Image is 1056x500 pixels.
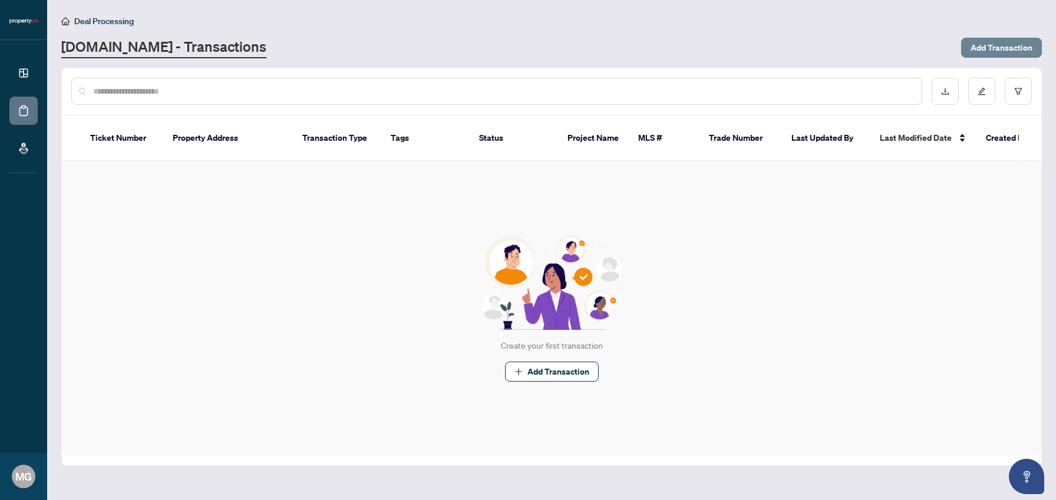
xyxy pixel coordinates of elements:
[163,115,293,161] th: Property Address
[15,468,32,485] span: MG
[81,115,163,161] th: Ticket Number
[514,367,523,376] span: plus
[971,38,1032,57] span: Add Transaction
[976,115,1047,161] th: Created By
[527,362,589,381] span: Add Transaction
[61,17,70,25] span: home
[501,339,603,352] div: Create your first transaction
[782,115,870,161] th: Last Updated By
[505,362,599,382] button: Add Transaction
[932,78,959,105] button: download
[381,115,470,161] th: Tags
[978,87,986,95] span: edit
[961,38,1042,58] button: Add Transaction
[870,115,976,161] th: Last Modified Date
[470,115,558,161] th: Status
[558,115,629,161] th: Project Name
[74,16,134,27] span: Deal Processing
[293,115,381,161] th: Transaction Type
[880,131,952,144] span: Last Modified Date
[699,115,782,161] th: Trade Number
[968,78,995,105] button: edit
[476,236,628,330] img: Null State Icon
[1014,87,1022,95] span: filter
[9,18,38,25] img: logo
[61,37,266,58] a: [DOMAIN_NAME] - Transactions
[1009,459,1044,494] button: Open asap
[629,115,699,161] th: MLS #
[1005,78,1032,105] button: filter
[941,87,949,95] span: download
